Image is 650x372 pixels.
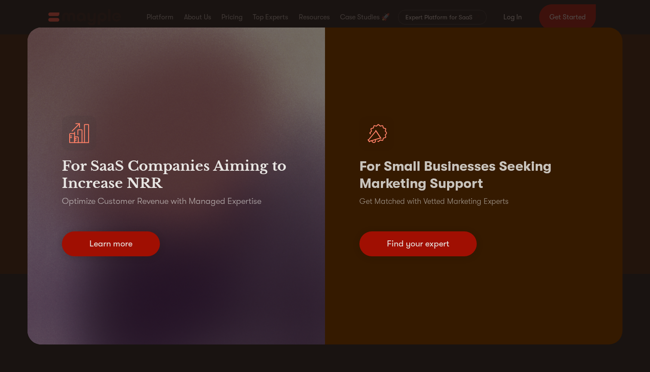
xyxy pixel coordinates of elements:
p: Get Matched with Vetted Marketing Experts [359,196,509,207]
a: Learn more [62,231,160,256]
a: Find your expert [359,231,477,256]
h3: For SaaS Companies Aiming to Increase NRR [62,157,291,192]
p: Optimize Customer Revenue with Managed Expertise [62,195,261,207]
h1: For Small Businesses Seeking Marketing Support [359,158,588,192]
